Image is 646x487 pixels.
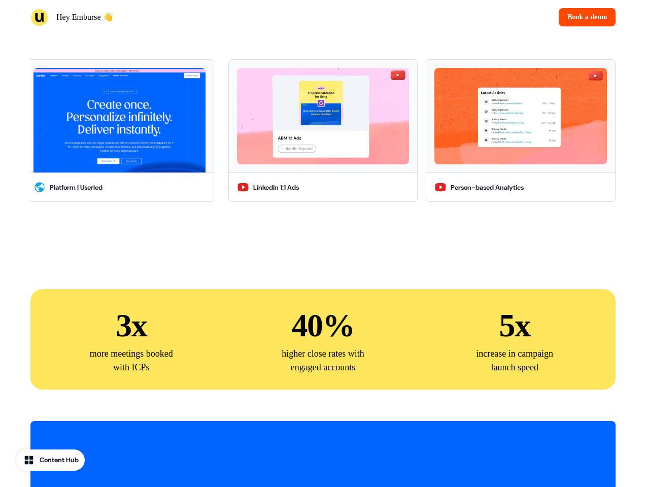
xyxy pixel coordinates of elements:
[272,347,373,374] p: higher close rates with engaged accounts
[426,59,615,202] button: Person-based AnalyticsPerson-based Analytics
[16,449,85,471] button: Content Hub
[25,59,214,202] button: Platform | UserledPlatform | Userled
[50,183,103,193] div: Platform | Userled
[559,8,616,26] button: Book a demo
[81,347,182,374] p: more meetings booked with ICPs
[253,183,299,193] div: LinkedIn 1:1 Ads
[40,455,79,465] div: Content Hub
[451,183,524,193] div: Person-based Analytics
[291,304,354,347] p: 40%
[56,11,113,23] p: Hey Emburse 👋
[116,304,147,347] p: 3x
[464,347,565,374] p: increase in campaign launch speed
[434,68,606,165] img: Person-based Analytics
[237,68,409,165] img: LinkedIn 1:1 Ads
[33,68,206,173] img: Platform | Userled
[499,304,530,347] p: 5x
[228,59,418,202] button: LinkedIn 1:1 AdsLinkedIn 1:1 Ads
